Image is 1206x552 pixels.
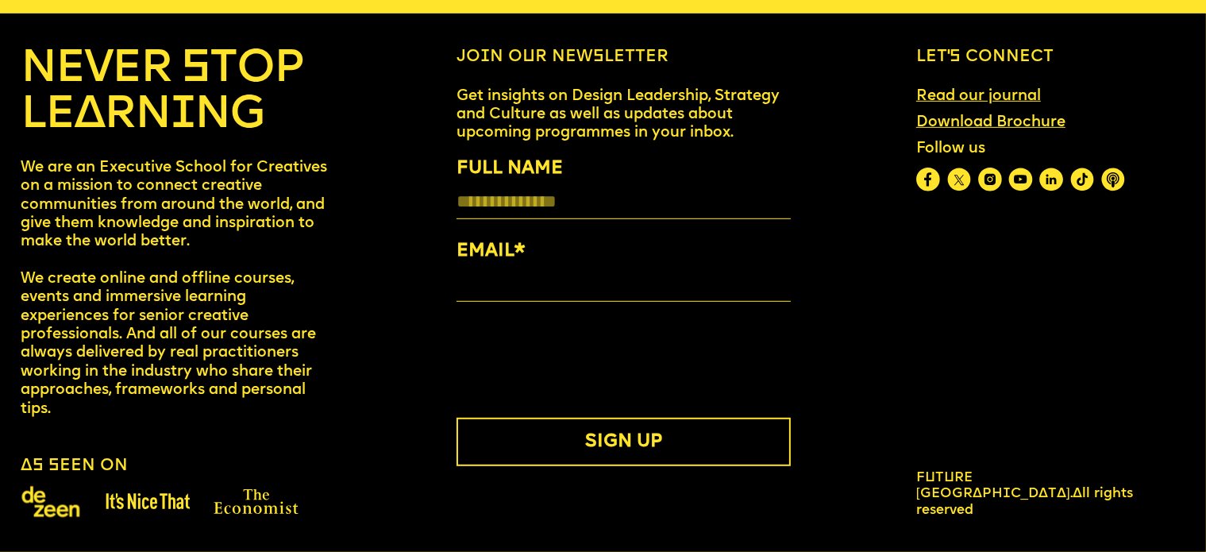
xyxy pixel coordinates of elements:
h6: Join our newsletter [457,47,791,67]
iframe: reCAPTCHA [457,332,698,394]
h4: NEVER STOP LEARNING [21,47,330,138]
h6: As seen on [21,456,128,476]
div: All rights reserved [916,470,1133,519]
h6: Let’s connect [916,47,1185,67]
p: We are an Executive School for Creatives on a mission to connect creative communities from around... [21,159,330,419]
label: EMAIL [457,237,791,266]
span: Future [GEOGRAPHIC_DATA]. [916,471,1073,501]
a: Download Brochure [907,106,1073,141]
label: FULL NAME [457,155,791,183]
div: Follow us [916,141,1125,159]
p: Get insights on Design Leadership, Strategy and Culture as well as updates about upcoming program... [457,87,791,143]
a: Read our journal [907,79,1049,114]
button: SIGN UP [457,418,791,466]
